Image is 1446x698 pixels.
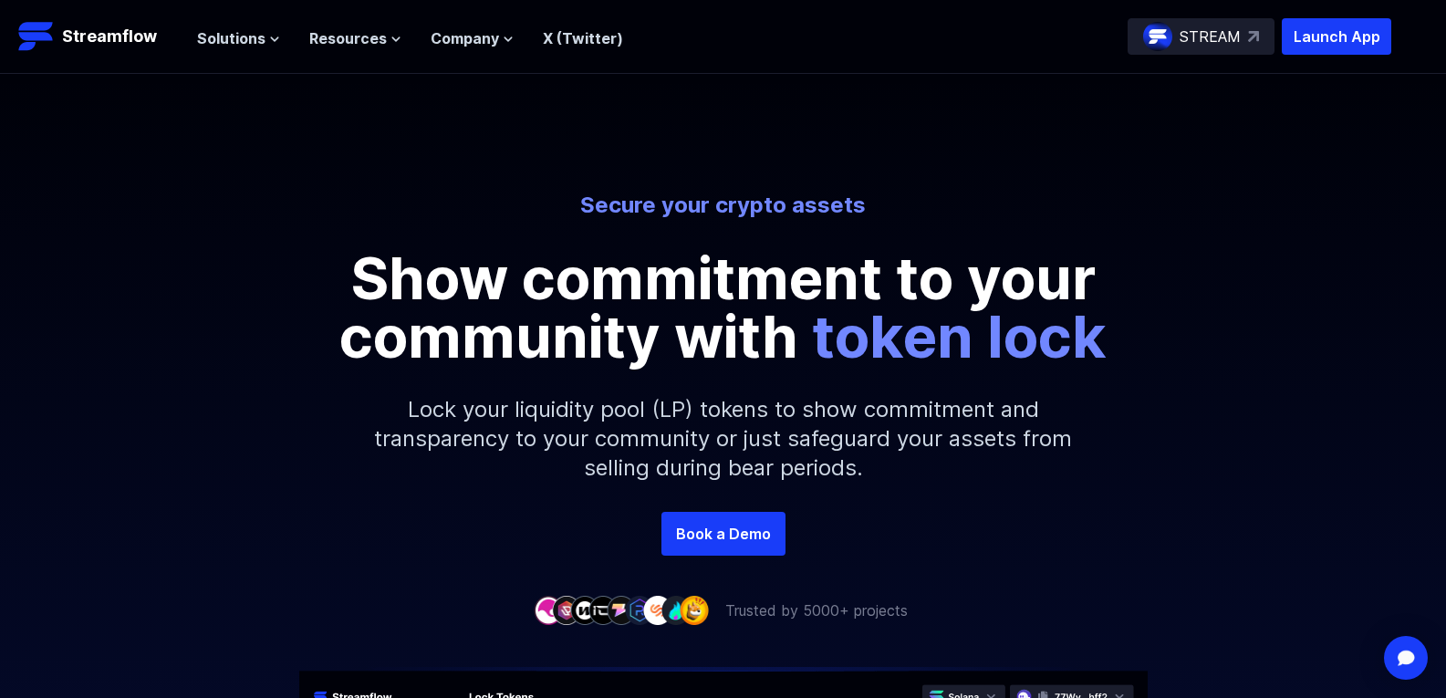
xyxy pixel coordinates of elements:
[309,27,387,49] span: Resources
[1180,26,1241,47] p: STREAM
[1128,18,1274,55] a: STREAM
[197,27,280,49] button: Solutions
[1248,31,1259,42] img: top-right-arrow.svg
[570,596,599,624] img: company-3
[812,301,1107,371] span: token lock
[1384,636,1428,680] div: Open Intercom Messenger
[309,27,401,49] button: Resources
[18,18,55,55] img: Streamflow Logo
[543,29,623,47] a: X (Twitter)
[680,596,709,624] img: company-9
[588,596,618,624] img: company-4
[62,24,157,49] p: Streamflow
[431,27,514,49] button: Company
[534,596,563,624] img: company-1
[1143,22,1172,51] img: streamflow-logo-circle.png
[431,27,499,49] span: Company
[607,596,636,624] img: company-5
[725,599,908,621] p: Trusted by 5000+ projects
[18,18,179,55] a: Streamflow
[313,249,1134,366] p: Show commitment to your community with
[661,512,785,556] a: Book a Demo
[331,366,1116,512] p: Lock your liquidity pool (LP) tokens to show commitment and transparency to your community or jus...
[552,596,581,624] img: company-2
[661,596,691,624] img: company-8
[625,596,654,624] img: company-6
[218,191,1229,220] p: Secure your crypto assets
[643,596,672,624] img: company-7
[197,27,265,49] span: Solutions
[1282,18,1391,55] button: Launch App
